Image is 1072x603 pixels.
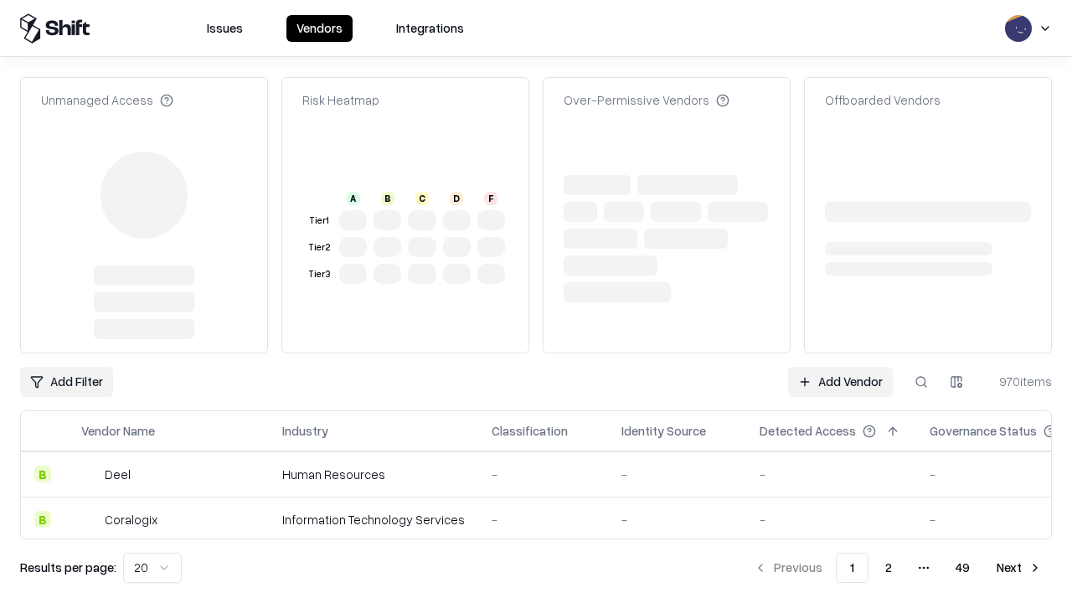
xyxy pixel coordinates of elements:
div: Detected Access [760,422,856,440]
div: Tier 3 [306,267,332,281]
div: 970 items [985,373,1052,390]
div: Deel [105,466,131,483]
button: 2 [872,553,905,583]
button: Next [987,553,1052,583]
button: Add Filter [20,367,113,397]
div: B [34,511,51,528]
div: Classification [492,422,568,440]
div: - [621,466,733,483]
div: Identity Source [621,422,706,440]
button: Integrations [386,15,474,42]
button: Issues [197,15,253,42]
div: F [484,192,497,205]
div: - [492,511,595,528]
div: Vendor Name [81,422,155,440]
div: Information Technology Services [282,511,465,528]
div: Governance Status [930,422,1037,440]
button: Vendors [286,15,353,42]
div: Tier 2 [306,240,332,255]
div: Offboarded Vendors [825,91,941,109]
div: - [492,466,595,483]
div: Over-Permissive Vendors [564,91,729,109]
p: Results per page: [20,559,116,576]
div: Human Resources [282,466,465,483]
div: Tier 1 [306,214,332,228]
img: Deel [81,466,98,482]
div: C [415,192,429,205]
button: 49 [942,553,983,583]
a: Add Vendor [788,367,893,397]
div: Coralogix [105,511,157,528]
div: B [34,466,51,482]
div: Unmanaged Access [41,91,173,109]
button: 1 [836,553,868,583]
div: - [760,511,903,528]
nav: pagination [744,553,1052,583]
div: Industry [282,422,328,440]
div: Risk Heatmap [302,91,379,109]
img: Coralogix [81,511,98,528]
div: - [621,511,733,528]
div: A [347,192,360,205]
div: - [760,466,903,483]
div: B [381,192,394,205]
div: D [450,192,463,205]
